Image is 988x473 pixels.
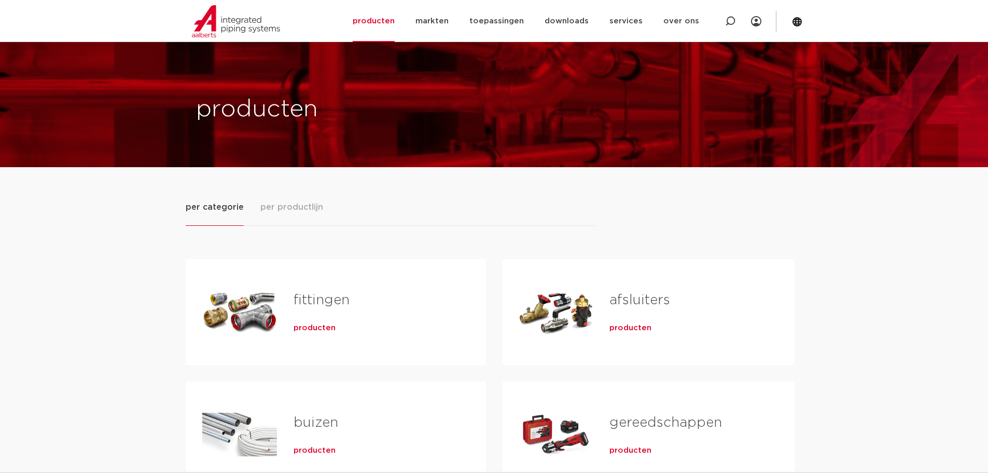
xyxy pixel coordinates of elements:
a: buizen [294,416,338,429]
span: per productlijn [260,201,323,213]
a: fittingen [294,293,350,307]
a: gereedschappen [609,416,722,429]
a: producten [294,445,336,456]
a: producten [294,323,336,333]
h1: producten [196,93,489,126]
a: producten [609,323,651,333]
a: afsluiters [609,293,670,307]
a: producten [609,445,651,456]
span: per categorie [186,201,244,213]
